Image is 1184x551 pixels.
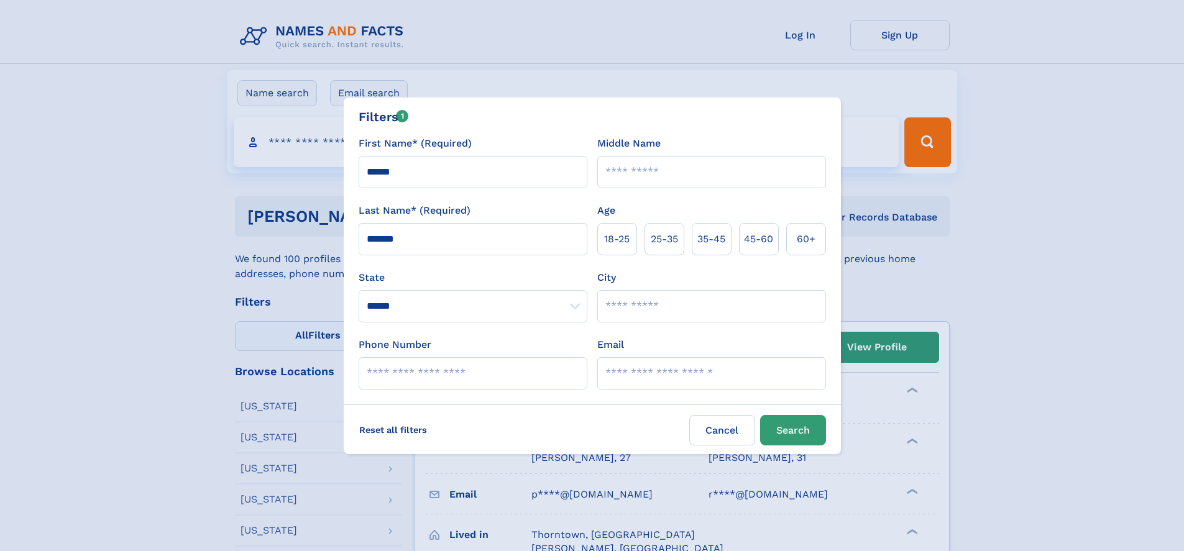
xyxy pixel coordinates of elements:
[597,203,615,218] label: Age
[597,270,616,285] label: City
[359,136,472,151] label: First Name* (Required)
[359,203,470,218] label: Last Name* (Required)
[604,232,630,247] span: 18‑25
[597,136,661,151] label: Middle Name
[359,337,431,352] label: Phone Number
[697,232,725,247] span: 35‑45
[651,232,678,247] span: 25‑35
[760,415,826,445] button: Search
[689,415,755,445] label: Cancel
[359,107,409,126] div: Filters
[351,415,435,445] label: Reset all filters
[744,232,773,247] span: 45‑60
[597,337,624,352] label: Email
[797,232,815,247] span: 60+
[359,270,587,285] label: State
